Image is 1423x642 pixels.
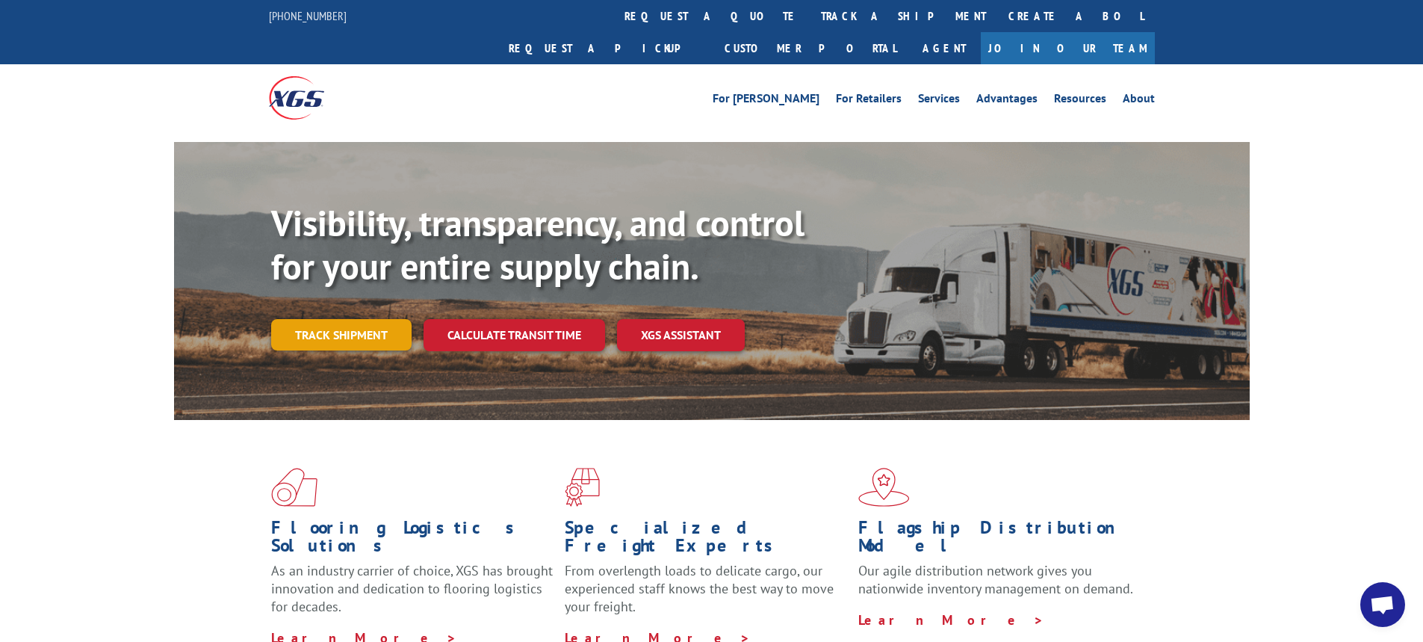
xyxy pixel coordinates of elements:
[1360,582,1405,627] div: Open chat
[269,8,347,23] a: [PHONE_NUMBER]
[713,93,819,109] a: For [PERSON_NAME]
[858,468,910,507] img: xgs-icon-flagship-distribution-model-red
[271,519,554,562] h1: Flooring Logistics Solutions
[424,319,605,351] a: Calculate transit time
[918,93,960,109] a: Services
[908,32,981,64] a: Agent
[617,319,745,351] a: XGS ASSISTANT
[836,93,902,109] a: For Retailers
[981,32,1155,64] a: Join Our Team
[976,93,1038,109] a: Advantages
[565,468,600,507] img: xgs-icon-focused-on-flooring-red
[271,468,317,507] img: xgs-icon-total-supply-chain-intelligence-red
[497,32,713,64] a: Request a pickup
[713,32,908,64] a: Customer Portal
[271,319,412,351] a: Track shipment
[271,562,553,615] span: As an industry carrier of choice, XGS has brought innovation and dedication to flooring logistics...
[1054,93,1106,109] a: Resources
[565,519,847,562] h1: Specialized Freight Experts
[858,562,1133,597] span: Our agile distribution network gives you nationwide inventory management on demand.
[858,519,1141,562] h1: Flagship Distribution Model
[1123,93,1155,109] a: About
[858,611,1044,629] a: Learn More >
[271,200,804,289] b: Visibility, transparency, and control for your entire supply chain.
[565,562,847,629] p: From overlength loads to delicate cargo, our experienced staff knows the best way to move your fr...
